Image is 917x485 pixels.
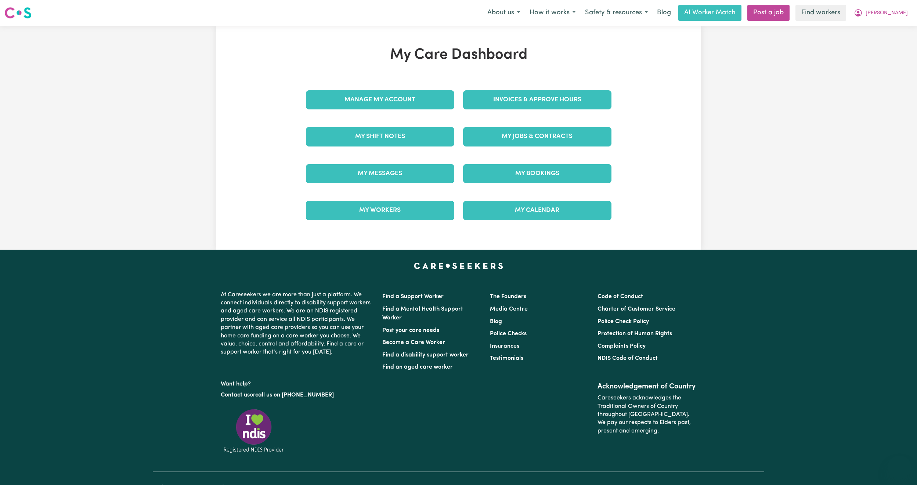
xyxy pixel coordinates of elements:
img: Registered NDIS provider [221,408,287,454]
button: How it works [525,5,580,21]
a: Protection of Human Rights [598,331,672,337]
a: Media Centre [490,306,528,312]
a: NDIS Code of Conduct [598,355,658,361]
a: Blog [653,5,675,21]
a: Code of Conduct [598,294,643,300]
a: The Founders [490,294,526,300]
a: Contact us [221,392,250,398]
h2: Acknowledgement of Country [598,382,696,391]
a: My Jobs & Contracts [463,127,611,146]
a: Find a Support Worker [382,294,444,300]
p: At Careseekers we are more than just a platform. We connect individuals directly to disability su... [221,288,373,359]
a: Post your care needs [382,327,439,333]
a: Police Check Policy [598,319,649,325]
a: Careseekers home page [414,263,503,269]
h1: My Care Dashboard [302,46,616,64]
button: About us [483,5,525,21]
a: call us on [PHONE_NUMBER] [255,392,334,398]
a: Invoices & Approve Hours [463,90,611,109]
a: Complaints Policy [598,343,646,349]
iframe: Button to launch messaging window, conversation in progress [888,456,911,479]
a: My Workers [306,201,454,220]
p: Careseekers acknowledges the Traditional Owners of Country throughout [GEOGRAPHIC_DATA]. We pay o... [598,391,696,438]
a: Charter of Customer Service [598,306,675,312]
img: Careseekers logo [4,6,32,19]
a: Manage My Account [306,90,454,109]
a: Insurances [490,343,519,349]
a: Post a job [747,5,790,21]
a: Find a Mental Health Support Worker [382,306,463,321]
a: My Calendar [463,201,611,220]
button: Safety & resources [580,5,653,21]
a: AI Worker Match [678,5,741,21]
a: Find an aged care worker [382,364,453,370]
a: My Messages [306,164,454,183]
a: My Shift Notes [306,127,454,146]
a: Find workers [795,5,846,21]
p: or [221,388,373,402]
p: Want help? [221,377,373,388]
a: Find a disability support worker [382,352,469,358]
a: My Bookings [463,164,611,183]
a: Blog [490,319,502,325]
a: Careseekers logo [4,4,32,21]
a: Police Checks [490,331,527,337]
a: Become a Care Worker [382,340,445,345]
a: Testimonials [490,355,523,361]
span: [PERSON_NAME] [866,9,908,17]
button: My Account [849,5,913,21]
